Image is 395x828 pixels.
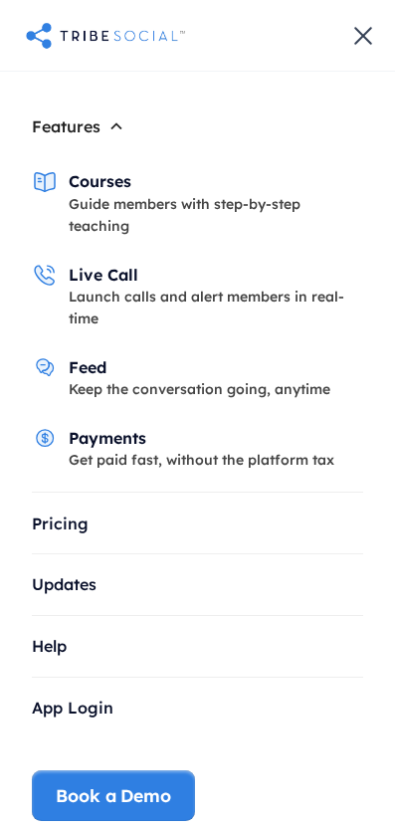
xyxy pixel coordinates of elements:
div: Pricing [32,513,89,534]
a: App Login [32,677,363,738]
div: Feed [69,356,106,378]
div: Get paid fast, without the platform tax [69,449,334,471]
a: FeedKeep the conversation going, anytime [32,347,363,410]
div: Payments [69,427,146,449]
a: home [16,20,185,51]
div: App Login [32,697,113,719]
div: Guide members with step-by-step teaching [69,193,352,238]
div: Features [32,103,363,149]
a: PaymentsGet paid fast, without the platform tax [32,418,363,481]
div: Courses [69,170,131,192]
div: Features [32,115,100,137]
div: Updates [32,573,97,595]
div: Keep the conversation going, anytime [69,378,330,400]
div: Launch calls and alert members in real-time [69,286,352,330]
a: Help [32,615,363,677]
a: CoursesGuide members with step-by-step teaching [32,161,363,246]
div: Help [32,635,67,657]
div: Live Call [69,264,138,286]
a: Live CallLaunch calls and alert members in real-time [32,255,363,339]
a: Book a Demo [32,770,195,821]
a: Updates [32,553,363,615]
nav: Features [32,149,363,492]
div: menu [339,12,379,60]
a: Pricing [32,492,363,553]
